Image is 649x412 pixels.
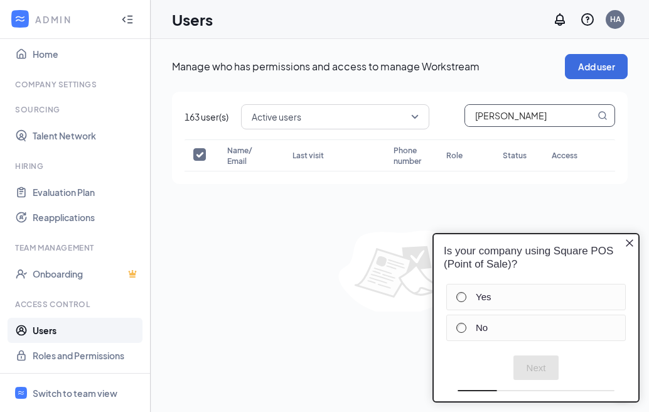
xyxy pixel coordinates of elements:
[121,13,134,26] svg: Collapse
[33,41,140,67] a: Home
[423,221,649,412] iframe: Sprig User Feedback Dialog
[33,180,140,205] a: Evaluation Plan
[15,79,137,90] div: Company Settings
[580,12,595,27] svg: QuestionInfo
[172,60,565,73] p: Manage who has permissions and access to manage Workstream
[227,145,267,166] div: Name/ Email
[15,161,137,171] div: Hiring
[465,105,595,126] input: Search users
[33,343,140,368] a: Roles and Permissions
[17,389,25,397] svg: WorkstreamLogo
[252,107,301,126] span: Active users
[552,12,567,27] svg: Notifications
[610,14,621,24] div: HA
[33,318,140,343] a: Users
[33,123,140,148] a: Talent Network
[185,110,228,124] span: 163 user(s)
[172,9,213,30] h1: Users
[15,242,137,253] div: Team Management
[33,261,140,286] a: OnboardingCrown
[292,148,368,163] div: Last visit
[15,104,137,115] div: Sourcing
[14,13,26,25] svg: WorkstreamLogo
[490,139,539,171] th: Status
[565,54,628,79] button: Add user
[33,205,140,230] a: Reapplications
[381,139,434,171] th: Phone number
[15,299,137,310] div: Access control
[33,387,117,399] div: Switch to team view
[539,139,590,171] th: Access
[35,13,110,26] div: ADMIN
[446,148,478,163] div: Role
[598,111,608,121] svg: MagnifyingGlass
